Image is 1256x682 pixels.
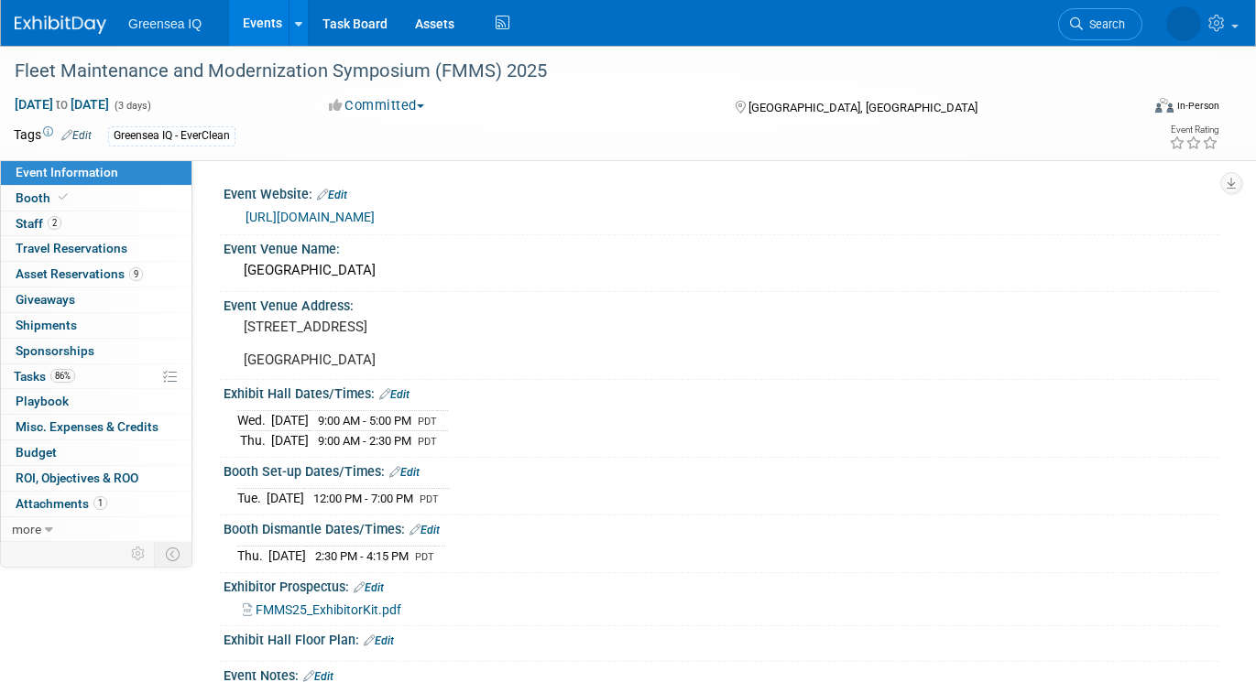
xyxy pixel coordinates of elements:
[14,96,110,113] span: [DATE] [DATE]
[317,189,347,201] a: Edit
[224,180,1219,204] div: Event Website:
[93,496,107,510] span: 1
[16,266,143,281] span: Asset Reservations
[8,55,1117,88] div: Fleet Maintenance and Modernization Symposium (FMMS) 2025
[1,517,191,542] a: more
[224,458,1219,482] div: Booth Set-up Dates/Times:
[16,445,57,460] span: Budget
[16,190,71,205] span: Booth
[53,97,71,112] span: to
[271,411,309,431] td: [DATE]
[15,16,106,34] img: ExhibitDay
[1042,95,1219,123] div: Event Format
[237,431,271,450] td: Thu.
[420,493,439,505] span: PDT
[379,388,410,401] a: Edit
[1083,17,1125,31] span: Search
[14,125,92,146] td: Tags
[50,369,75,383] span: 86%
[1,364,191,389] a: Tasks86%
[237,411,271,431] td: Wed.
[1166,6,1201,41] img: Lindsey Keller
[16,241,127,255] span: Travel Reservations
[313,492,413,505] span: 12:00 PM - 7:00 PM
[129,267,143,281] span: 9
[354,581,384,594] a: Edit
[14,369,75,384] span: Tasks
[271,431,309,450] td: [DATE]
[16,292,75,307] span: Giveaways
[224,380,1219,404] div: Exhibit Hall Dates/Times:
[267,489,304,508] td: [DATE]
[1,492,191,516] a: Attachments1
[1,211,191,236] a: Staff2
[128,16,202,31] span: Greensea IQ
[123,542,155,566] td: Personalize Event Tab Strip
[1,466,191,491] a: ROI, Objectives & ROO
[237,489,267,508] td: Tue.
[389,466,420,479] a: Edit
[1,262,191,287] a: Asset Reservations9
[1,389,191,414] a: Playbook
[410,524,440,536] a: Edit
[237,256,1206,285] div: [GEOGRAPHIC_DATA]
[256,602,401,617] span: FMMS25_ExhibitorKit.pdf
[1176,99,1219,113] div: In-Person
[418,416,437,428] span: PDT
[1155,98,1174,113] img: Format-Inperson.png
[1,186,191,211] a: Booth
[1,287,191,312] a: Giveaways
[224,515,1219,539] div: Booth Dismantle Dates/Times:
[1,313,191,338] a: Shipments
[1058,8,1142,40] a: Search
[16,216,61,231] span: Staff
[318,414,411,428] span: 9:00 AM - 5:00 PM
[1,415,191,439] a: Misc. Expenses & Credits
[364,634,394,647] a: Edit
[12,522,41,536] span: more
[315,549,409,563] span: 2:30 PM - 4:15 PM
[48,216,61,230] span: 2
[108,126,235,146] div: Greensea IQ - EverClean
[1169,125,1218,135] div: Event Rating
[59,192,68,202] i: Booth reservation complete
[113,100,151,112] span: (3 days)
[224,626,1219,650] div: Exhibit Hall Floor Plan:
[224,573,1219,597] div: Exhibitor Prospectus:
[1,339,191,363] a: Sponsorships
[1,160,191,185] a: Event Information
[16,419,158,434] span: Misc. Expenses & Credits
[415,551,434,563] span: PDT
[155,542,192,566] td: Toggle Event Tabs
[61,129,92,142] a: Edit
[16,394,69,408] span: Playbook
[237,547,268,566] td: Thu.
[322,96,431,115] button: Committed
[16,471,138,485] span: ROI, Objectives & ROO
[246,210,375,224] a: [URL][DOMAIN_NAME]
[318,434,411,448] span: 9:00 AM - 2:30 PM
[224,292,1219,315] div: Event Venue Address:
[244,319,618,368] pre: [STREET_ADDRESS] [GEOGRAPHIC_DATA]
[748,101,977,114] span: [GEOGRAPHIC_DATA], [GEOGRAPHIC_DATA]
[16,165,118,179] span: Event Information
[224,235,1219,258] div: Event Venue Name:
[16,318,77,332] span: Shipments
[1,236,191,261] a: Travel Reservations
[16,496,107,511] span: Attachments
[16,343,94,358] span: Sponsorships
[418,436,437,448] span: PDT
[268,547,306,566] td: [DATE]
[243,602,401,617] a: FMMS25_ExhibitorKit.pdf
[1,440,191,465] a: Budget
